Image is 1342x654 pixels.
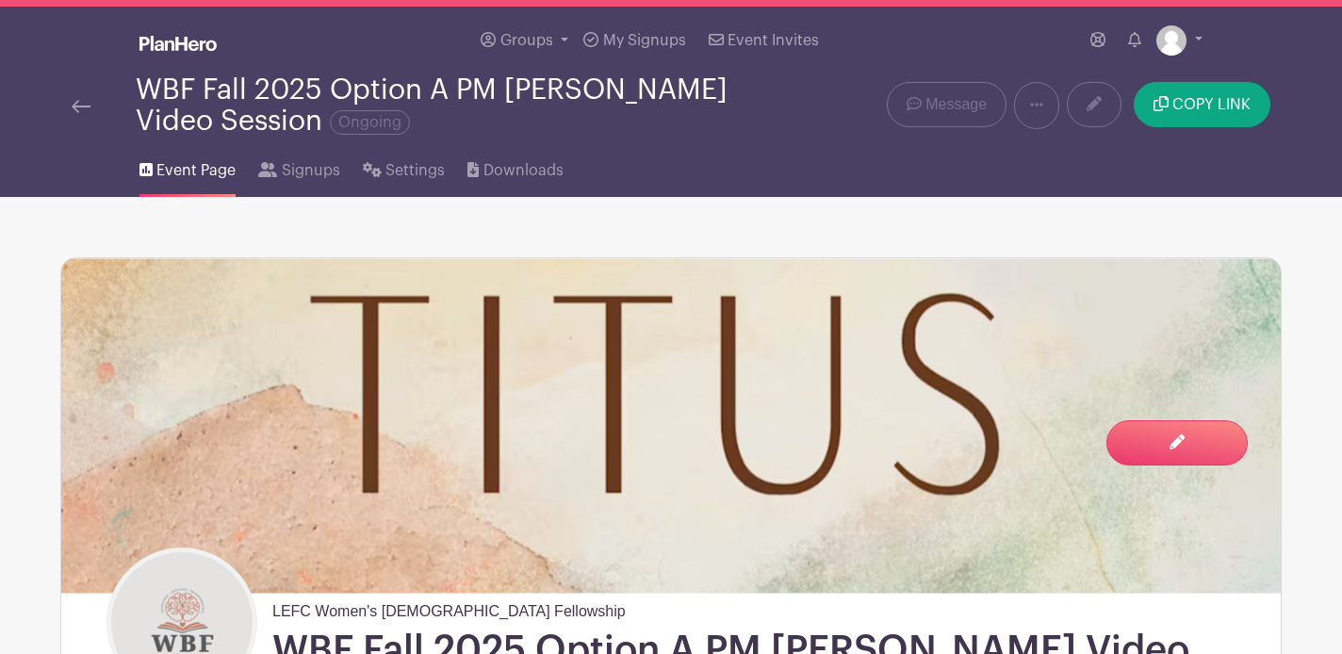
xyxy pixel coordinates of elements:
img: logo_white-6c42ec7e38ccf1d336a20a19083b03d10ae64f83f12c07503d8b9e83406b4c7d.svg [139,36,217,51]
a: Event Page [139,137,236,197]
div: WBF Fall 2025 Option A PM [PERSON_NAME] Video Session [136,74,746,137]
span: Settings [385,159,445,182]
img: default-ce2991bfa6775e67f084385cd625a349d9dcbb7a52a09fb2fda1e96e2d18dcdb.png [1156,25,1187,56]
span: COPY LINK [1172,97,1251,112]
button: COPY LINK [1134,82,1270,127]
span: Message [925,93,987,116]
span: LEFC Women's [DEMOGRAPHIC_DATA] Fellowship [272,593,626,623]
a: My Signups [576,7,693,74]
a: Signups [258,137,339,197]
a: Downloads [467,137,563,197]
img: Website%20-%20coming%20soon.png [61,258,1281,593]
span: Groups [500,33,553,48]
span: Ongoing [330,110,410,135]
span: Downloads [483,159,564,182]
span: Signups [282,159,340,182]
a: Groups [473,7,576,74]
span: My Signups [603,33,686,48]
span: Event Invites [728,33,819,48]
a: Event Invites [701,7,826,74]
a: Message [887,82,1007,127]
span: Event Page [156,159,236,182]
img: back-arrow-29a5d9b10d5bd6ae65dc969a981735edf675c4d7a1fe02e03b50dbd4ba3cdb55.svg [72,100,90,113]
a: Settings [363,137,445,197]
